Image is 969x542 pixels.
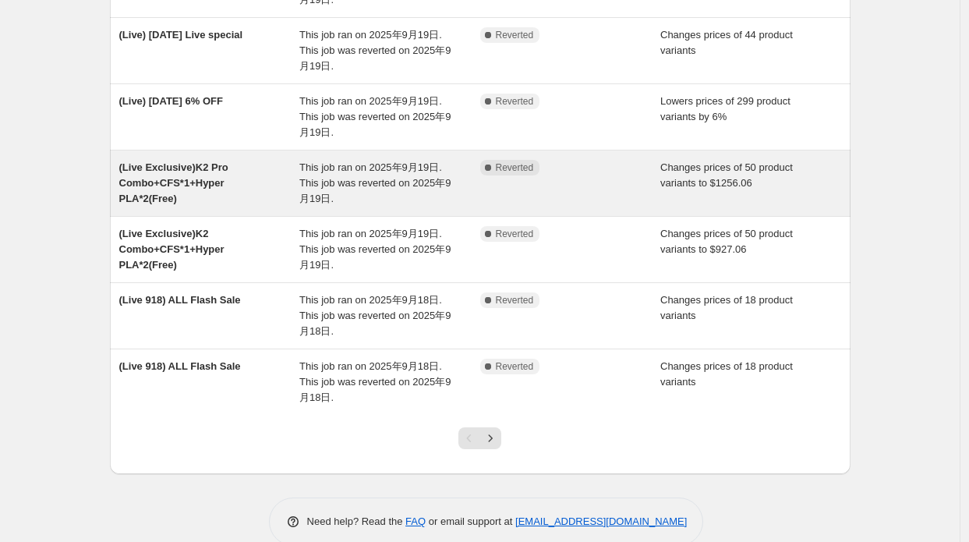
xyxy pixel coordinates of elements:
[496,95,534,108] span: Reverted
[496,294,534,306] span: Reverted
[299,161,451,204] span: This job ran on 2025年9月19日. This job was reverted on 2025年9月19日.
[496,360,534,373] span: Reverted
[660,161,793,189] span: Changes prices of 50 product variants to $1256.06
[119,95,223,107] span: (Live) [DATE] 6% OFF
[660,228,793,255] span: Changes prices of 50 product variants to $927.06
[307,515,406,527] span: Need help? Read the
[660,95,790,122] span: Lowers prices of 299 product variants by 6%
[458,427,501,449] nav: Pagination
[496,29,534,41] span: Reverted
[119,228,225,271] span: (Live Exclusive)K2 Combo+CFS*1+Hyper PLA*2(Free)
[496,228,534,240] span: Reverted
[496,161,534,174] span: Reverted
[299,95,451,138] span: This job ran on 2025年9月19日. This job was reverted on 2025年9月19日.
[299,294,451,337] span: This job ran on 2025年9月18日. This job was reverted on 2025年9月18日.
[119,161,228,204] span: (Live Exclusive)K2 Pro Combo+CFS*1+Hyper PLA*2(Free)
[119,29,243,41] span: (Live) [DATE] Live special
[426,515,515,527] span: or email support at
[299,29,451,72] span: This job ran on 2025年9月19日. This job was reverted on 2025年9月19日.
[660,29,793,56] span: Changes prices of 44 product variants
[119,360,241,372] span: (Live 918) ALL Flash Sale
[119,294,241,306] span: (Live 918) ALL Flash Sale
[405,515,426,527] a: FAQ
[660,360,793,388] span: Changes prices of 18 product variants
[299,228,451,271] span: This job ran on 2025年9月19日. This job was reverted on 2025年9月19日.
[299,360,451,403] span: This job ran on 2025年9月18日. This job was reverted on 2025年9月18日.
[479,427,501,449] button: Next
[515,515,687,527] a: [EMAIL_ADDRESS][DOMAIN_NAME]
[660,294,793,321] span: Changes prices of 18 product variants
